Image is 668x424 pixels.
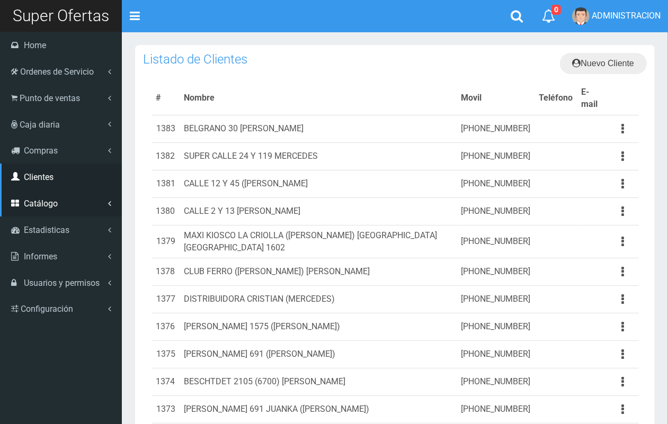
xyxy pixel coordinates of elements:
[152,368,180,396] td: 1374
[13,6,109,25] span: Super Ofertas
[152,396,180,423] td: 1373
[560,53,647,74] a: Nuevo Cliente
[457,396,535,423] td: [PHONE_NUMBER]
[457,286,535,313] td: [PHONE_NUMBER]
[180,170,457,197] td: CALLE 12 Y 45 ([PERSON_NAME]
[24,40,46,50] span: Home
[180,197,457,225] td: CALLE 2 Y 13 [PERSON_NAME]
[152,341,180,368] td: 1375
[457,82,535,115] th: Movil
[180,368,457,396] td: BESCHTDET 2105 (6700) [PERSON_NAME]
[152,82,180,115] th: #
[457,341,535,368] td: [PHONE_NUMBER]
[24,278,100,288] span: Usuarios y permisos
[180,286,457,313] td: DISTRIBUIDORA CRISTIAN (MERCEDES)
[551,5,561,15] span: 0
[180,341,457,368] td: [PERSON_NAME] 691 ([PERSON_NAME])
[457,170,535,197] td: [PHONE_NUMBER]
[24,225,69,235] span: Estadisticas
[20,120,60,130] span: Caja diaria
[457,142,535,170] td: [PHONE_NUMBER]
[152,197,180,225] td: 1380
[577,82,607,115] th: E-mail
[152,313,180,341] td: 1376
[152,170,180,197] td: 1381
[457,225,535,258] td: [PHONE_NUMBER]
[20,67,94,77] span: Ordenes de Servicio
[180,225,457,258] td: MAXI KIOSCO LA CRIOLLA ([PERSON_NAME]) [GEOGRAPHIC_DATA] [GEOGRAPHIC_DATA] 1602
[457,115,535,142] td: [PHONE_NUMBER]
[152,258,180,286] td: 1378
[457,197,535,225] td: [PHONE_NUMBER]
[152,115,180,142] td: 1383
[24,146,58,156] span: Compras
[180,258,457,286] td: CLUB FERRO ([PERSON_NAME]) [PERSON_NAME]
[24,251,57,261] span: Informes
[24,172,54,182] span: Clientes
[180,82,457,115] th: Nombre
[20,93,80,103] span: Punto de ventas
[180,115,457,142] td: BELGRANO 30 [PERSON_NAME]
[152,286,180,313] td: 1377
[592,11,661,21] span: ADMINISTRACION
[535,82,577,115] th: Teléfono
[457,258,535,286] td: [PHONE_NUMBER]
[180,396,457,423] td: [PERSON_NAME] 691 JUANKA ([PERSON_NAME])
[457,368,535,396] td: [PHONE_NUMBER]
[457,313,535,341] td: [PHONE_NUMBER]
[180,313,457,341] td: [PERSON_NAME] 1575 ([PERSON_NAME])
[572,7,590,25] img: User Image
[24,199,58,209] span: Catálogo
[21,304,73,314] span: Configuración
[152,142,180,170] td: 1382
[152,225,180,258] td: 1379
[180,142,457,170] td: SUPER CALLE 24 Y 119 MERCEDES
[143,53,247,66] h3: Listado de Clientes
